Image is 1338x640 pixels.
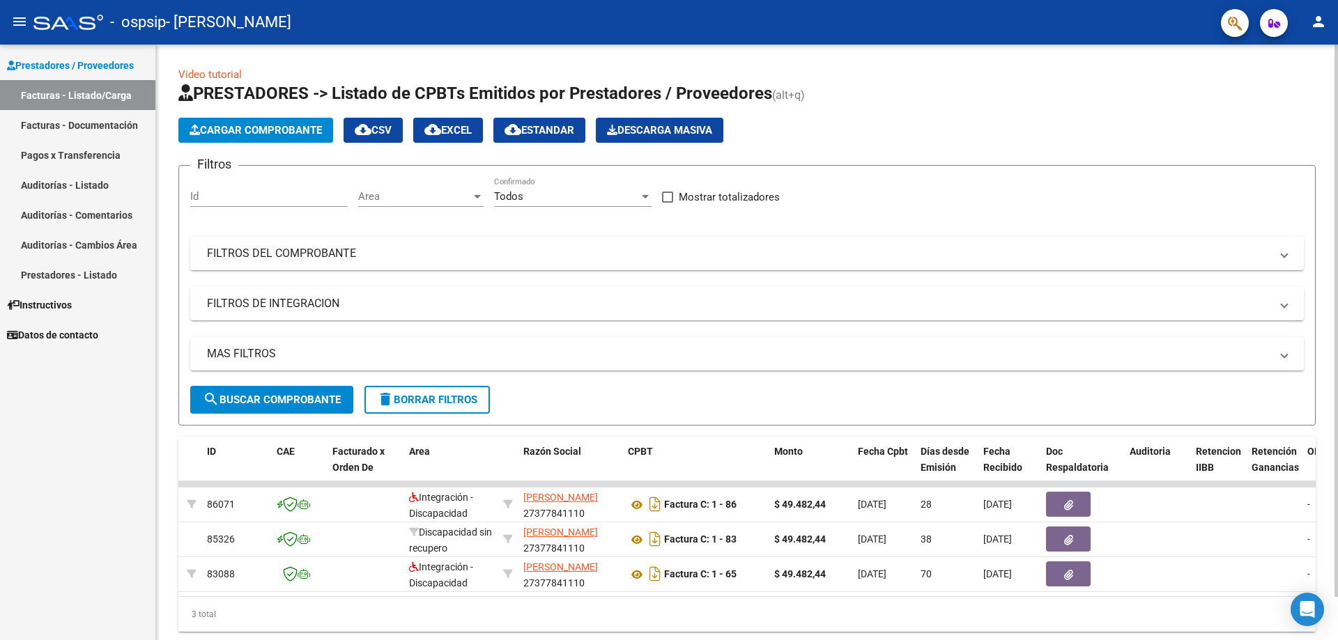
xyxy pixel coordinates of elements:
span: [PERSON_NAME] [523,492,598,503]
span: PRESTADORES -> Listado de CPBTs Emitidos por Prestadores / Proveedores [178,84,772,103]
span: Cargar Comprobante [190,124,322,136]
span: Area [358,190,471,203]
span: Integración - Discapacidad [409,492,473,519]
button: EXCEL [413,118,483,143]
mat-expansion-panel-header: MAS FILTROS [190,337,1304,370]
h3: Filtros [190,155,238,174]
span: [DATE] [858,533,886,545]
span: Fecha Cpbt [858,446,908,457]
div: 27377841110 [523,559,617,588]
span: Doc Respaldatoria [1046,446,1109,473]
span: Descarga Masiva [607,124,712,136]
button: CSV [344,118,403,143]
span: Integración - Discapacidad [409,561,473,588]
span: [DATE] [983,568,1012,579]
span: EXCEL [424,124,472,136]
div: 27377841110 [523,524,617,554]
span: 83088 [207,568,235,579]
span: Razón Social [523,446,581,457]
datatable-header-cell: Area [403,437,498,498]
strong: Factura C: 1 - 65 [664,569,737,580]
i: Descargar documento [646,563,664,585]
span: - [PERSON_NAME] [166,7,291,38]
mat-panel-title: MAS FILTROS [207,346,1270,361]
datatable-header-cell: CPBT [622,437,769,498]
i: Descargar documento [646,493,664,515]
mat-icon: cloud_download [505,121,521,138]
mat-expansion-panel-header: FILTROS DE INTEGRACION [190,287,1304,320]
span: [DATE] [858,568,886,579]
span: Datos de contacto [7,327,98,343]
strong: Factura C: 1 - 83 [664,534,737,545]
span: [PERSON_NAME] [523,526,598,538]
strong: $ 49.482,44 [774,568,826,579]
mat-panel-title: FILTROS DE INTEGRACION [207,296,1270,311]
span: Facturado x Orden De [332,446,385,473]
button: Cargar Comprobante [178,118,333,143]
span: - [1307,499,1310,510]
strong: Factura C: 1 - 86 [664,499,737,510]
span: 70 [921,568,932,579]
div: Open Intercom Messenger [1291,593,1324,626]
span: [DATE] [983,533,1012,545]
span: ID [207,446,216,457]
mat-icon: person [1310,13,1327,30]
datatable-header-cell: Retencion IIBB [1190,437,1246,498]
span: Monto [774,446,803,457]
datatable-header-cell: Auditoria [1124,437,1190,498]
datatable-header-cell: Días desde Emisión [915,437,978,498]
div: 3 total [178,597,1316,632]
span: Borrar Filtros [377,393,477,406]
span: OP [1307,446,1321,457]
mat-icon: cloud_download [424,121,441,138]
span: Mostrar totalizadores [679,189,780,205]
a: Video tutorial [178,68,242,81]
span: 28 [921,499,932,510]
span: - ospsip [110,7,166,38]
datatable-header-cell: Razón Social [518,437,622,498]
button: Estandar [493,118,585,143]
span: CPBT [628,446,653,457]
button: Descarga Masiva [596,118,723,143]
datatable-header-cell: Facturado x Orden De [327,437,403,498]
span: [PERSON_NAME] [523,561,598,572]
mat-icon: menu [11,13,28,30]
mat-panel-title: FILTROS DEL COMPROBANTE [207,246,1270,261]
datatable-header-cell: Monto [769,437,852,498]
span: [DATE] [983,499,1012,510]
datatable-header-cell: Retención Ganancias [1246,437,1302,498]
span: Buscar Comprobante [203,393,341,406]
span: 85326 [207,533,235,545]
mat-icon: delete [377,391,394,407]
mat-expansion-panel-header: FILTROS DEL COMPROBANTE [190,237,1304,270]
span: Estandar [505,124,574,136]
mat-icon: cloud_download [355,121,371,138]
span: Retención Ganancias [1252,446,1299,473]
span: - [1307,533,1310,545]
span: Area [409,446,430,457]
button: Buscar Comprobante [190,386,353,414]
app-download-masive: Descarga masiva de comprobantes (adjuntos) [596,118,723,143]
span: Discapacidad sin recupero [409,526,492,554]
span: - [1307,568,1310,579]
span: Días desde Emisión [921,446,969,473]
span: (alt+q) [772,88,805,102]
div: 27377841110 [523,490,617,519]
span: Auditoria [1130,446,1171,457]
button: Borrar Filtros [364,386,490,414]
span: 86071 [207,499,235,510]
mat-icon: search [203,391,220,407]
span: Prestadores / Proveedores [7,58,134,73]
span: Todos [494,190,523,203]
span: CSV [355,124,392,136]
span: [DATE] [858,499,886,510]
strong: $ 49.482,44 [774,499,826,510]
span: 38 [921,533,932,545]
span: Fecha Recibido [983,446,1022,473]
datatable-header-cell: Doc Respaldatoria [1040,437,1124,498]
span: Instructivos [7,297,72,313]
datatable-header-cell: CAE [271,437,327,498]
i: Descargar documento [646,528,664,550]
datatable-header-cell: ID [201,437,271,498]
datatable-header-cell: Fecha Recibido [978,437,1040,498]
